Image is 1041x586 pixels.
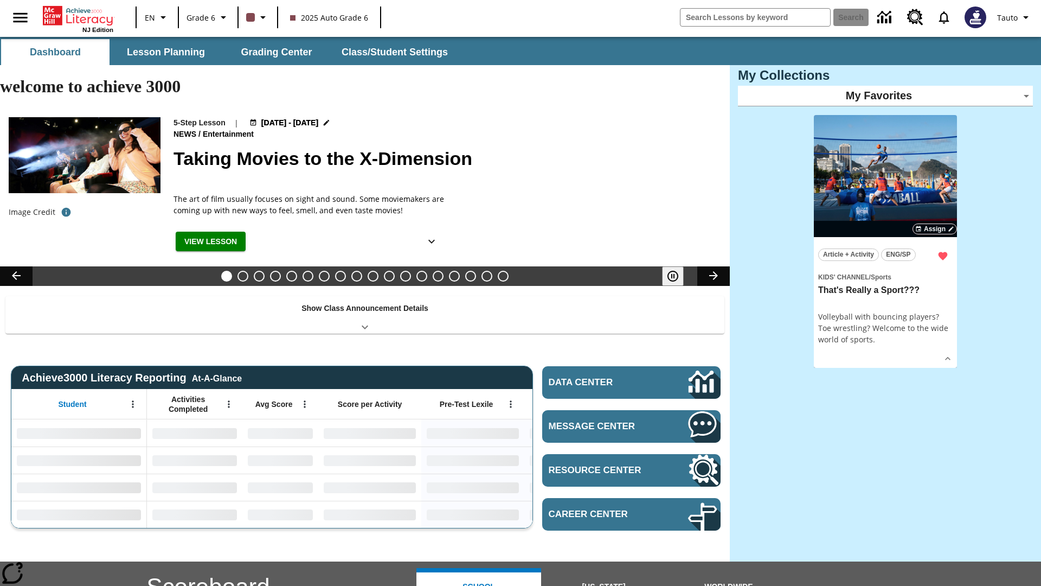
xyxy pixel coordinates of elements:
[43,5,113,27] a: Home
[549,421,656,432] span: Message Center
[203,129,256,141] span: Entertainment
[421,232,442,252] button: Show Details
[933,246,953,266] button: Remove from Favorites
[173,129,198,141] span: News
[662,266,684,286] button: Pause
[823,249,874,260] span: Article + Activity
[465,271,476,282] button: Slide 16 Remembering Justice O'Connor
[940,351,956,367] button: Show Details
[351,271,362,282] button: Slide 9 Fashion Forward in Ancient Rome
[222,39,331,65] button: Grading Center
[82,27,113,33] span: NJ Edition
[680,9,830,26] input: search field
[400,271,411,282] button: Slide 12 Pre-release lesson
[237,271,248,282] button: Slide 2 All Aboard the Hyperloop?
[871,3,901,33] a: Data Center
[173,193,445,216] p: The art of film usually focuses on sight and sound. Some moviemakers are coming up with new ways ...
[542,454,721,487] a: Resource Center, Will open in new tab
[449,271,460,282] button: Slide 15 Hooray for Constitution Day!
[869,273,871,281] span: /
[440,399,493,409] span: Pre-Test Lexile
[242,501,318,528] div: No Data,
[198,130,201,138] span: /
[524,501,627,528] div: No Data,
[738,68,1033,83] h3: My Collections
[913,224,957,234] button: Assign Choose Dates
[297,396,313,412] button: Open Menu
[140,8,175,27] button: Language: EN, Select a language
[5,296,724,334] div: Show Class Announcement Details
[319,271,330,282] button: Slide 7 Solar Power to the People
[9,117,160,193] img: Panel in front of the seats sprays water mist to the happy audience at a 4DX-equipped theater.
[549,377,651,388] span: Data Center
[542,366,721,399] a: Data Center
[301,303,428,314] p: Show Class Announcement Details
[147,447,242,474] div: No Data,
[43,4,113,33] div: Home
[542,410,721,443] a: Message Center
[290,12,368,23] span: 2025 Auto Grade 6
[697,266,730,286] button: Lesson carousel, Next
[9,207,55,218] p: Image Credit
[738,86,1033,106] div: My Favorites
[247,117,333,129] button: Aug 18 - Aug 24 Choose Dates
[182,8,234,27] button: Grade: Grade 6, Select a grade
[335,271,346,282] button: Slide 8 Attack of the Terrifying Tomatoes
[152,394,224,414] span: Activities Completed
[192,372,242,384] div: At-A-Glance
[958,3,993,31] button: Select a new avatar
[55,202,77,222] button: Photo credit: Photo by The Asahi Shimbun via Getty Images
[4,2,36,34] button: Open side menu
[147,419,242,447] div: No Data,
[242,419,318,447] div: No Data,
[368,271,378,282] button: Slide 10 The Invasion of the Free CD
[384,271,395,282] button: Slide 11 Mixed Practice: Citing Evidence
[818,249,879,261] button: Article + Activity
[416,271,427,282] button: Slide 13 Career Lesson
[549,465,656,476] span: Resource Center
[524,419,627,447] div: No Data,
[818,271,953,283] span: Topic: Kids' Channel/Sports
[993,8,1037,27] button: Profile/Settings
[818,273,869,281] span: Kids' Channel
[173,117,226,129] p: 5-Step Lesson
[333,39,457,65] button: Class/Student Settings
[524,474,627,501] div: No Data,
[22,372,242,384] span: Achieve3000 Literacy Reporting
[221,271,232,282] button: Slide 1 Taking Movies to the X-Dimension
[997,12,1018,23] span: Tauto
[818,285,953,296] h3: That's Really a Sport???
[242,8,274,27] button: Class color is dark brown. Change class color
[59,399,87,409] span: Student
[871,273,891,281] span: Sports
[965,7,986,28] img: Avatar
[662,266,695,286] div: Pause
[145,12,155,23] span: EN
[270,271,281,282] button: Slide 4 Dirty Jobs Kids Had To Do
[286,271,297,282] button: Slide 5 Cars of the Future?
[125,396,141,412] button: Open Menu
[242,474,318,501] div: No Data,
[901,3,930,32] a: Resource Center, Will open in new tab
[242,447,318,474] div: No Data,
[173,145,717,173] h2: Taking Movies to the X-Dimension
[886,249,910,260] span: ENG/SP
[234,117,239,129] span: |
[147,501,242,528] div: No Data,
[930,3,958,31] a: Notifications
[503,396,519,412] button: Open Menu
[481,271,492,282] button: Slide 17 Point of View
[924,224,946,234] span: Assign
[1,39,110,65] button: Dashboard
[176,232,246,252] button: View Lesson
[549,509,656,520] span: Career Center
[303,271,313,282] button: Slide 6 The Last Homesteaders
[255,399,293,409] span: Avg Score
[261,117,318,129] span: [DATE] - [DATE]
[542,498,721,531] a: Career Center
[147,474,242,501] div: No Data,
[254,271,265,282] button: Slide 3 Do You Want Fries With That?
[881,249,916,261] button: ENG/SP
[818,311,953,345] div: Volleyball with bouncing players? Toe wrestling? Welcome to the wide world of sports.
